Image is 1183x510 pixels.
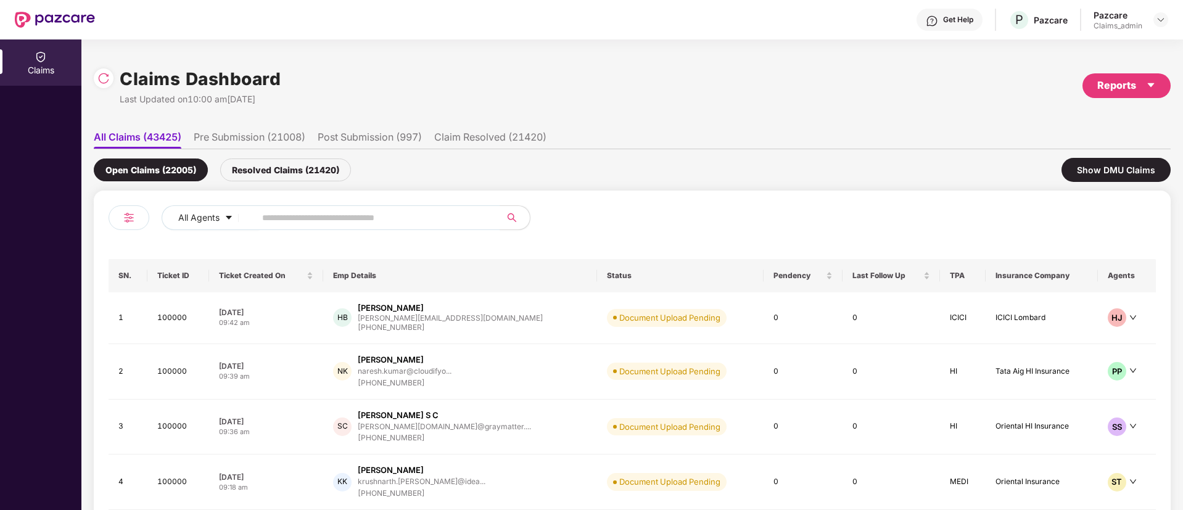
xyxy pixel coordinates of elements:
[843,292,941,344] td: 0
[1034,14,1068,26] div: Pazcare
[619,311,720,324] div: Document Upload Pending
[15,12,95,28] img: New Pazcare Logo
[940,454,986,510] td: MEDI
[358,488,485,500] div: [PHONE_NUMBER]
[358,314,543,322] div: [PERSON_NAME][EMAIL_ADDRESS][DOMAIN_NAME]
[1146,80,1156,90] span: caret-down
[219,472,313,482] div: [DATE]
[147,292,209,344] td: 100000
[597,259,764,292] th: Status
[219,361,313,371] div: [DATE]
[1108,417,1126,436] div: SS
[358,377,451,389] div: [PHONE_NUMBER]
[986,454,1097,510] td: Oriental Insurance
[35,51,47,63] img: svg+xml;base64,PHN2ZyBpZD0iQ2xhaW0iIHhtbG5zPSJodHRwOi8vd3d3LnczLm9yZy8yMDAwL3N2ZyIgd2lkdGg9IjIwIi...
[219,318,313,328] div: 09:42 am
[1129,478,1137,485] span: down
[1061,158,1171,182] div: Show DMU Claims
[358,302,424,314] div: [PERSON_NAME]
[940,344,986,400] td: HI
[843,454,941,510] td: 0
[1108,473,1126,491] div: ST
[109,292,147,344] td: 1
[219,271,304,281] span: Ticket Created On
[209,259,323,292] th: Ticket Created On
[219,307,313,318] div: [DATE]
[147,400,209,455] td: 100000
[764,344,843,400] td: 0
[773,271,823,281] span: Pendency
[764,259,843,292] th: Pendency
[358,322,543,334] div: [PHONE_NUMBER]
[194,131,305,149] li: Pre Submission (21008)
[986,344,1097,400] td: Tata Aig HI Insurance
[109,454,147,510] td: 4
[843,344,941,400] td: 0
[147,259,209,292] th: Ticket ID
[1129,367,1137,374] span: down
[109,259,147,292] th: SN.
[358,477,485,485] div: krushnarth.[PERSON_NAME]@idea...
[358,354,424,366] div: [PERSON_NAME]
[97,72,110,84] img: svg+xml;base64,PHN2ZyBpZD0iUmVsb2FkLTMyeDMyIiB4bWxucz0iaHR0cDovL3d3dy53My5vcmcvMjAwMC9zdmciIHdpZH...
[147,454,209,510] td: 100000
[147,344,209,400] td: 100000
[162,205,260,230] button: All Agentscaret-down
[986,259,1097,292] th: Insurance Company
[318,131,422,149] li: Post Submission (997)
[764,292,843,344] td: 0
[120,65,281,93] h1: Claims Dashboard
[940,400,986,455] td: HI
[500,205,530,230] button: search
[852,271,921,281] span: Last Follow Up
[358,432,531,444] div: [PHONE_NUMBER]
[219,427,313,437] div: 09:36 am
[1108,308,1126,327] div: HJ
[500,213,524,223] span: search
[220,158,351,181] div: Resolved Claims (21420)
[94,131,181,149] li: All Claims (43425)
[940,259,986,292] th: TPA
[94,158,208,181] div: Open Claims (22005)
[1094,21,1142,31] div: Claims_admin
[1129,422,1137,430] span: down
[323,259,597,292] th: Emp Details
[358,367,451,375] div: naresh.kumar@cloudifyo...
[109,344,147,400] td: 2
[120,93,281,106] div: Last Updated on 10:00 am[DATE]
[358,409,439,421] div: [PERSON_NAME] S C
[943,15,973,25] div: Get Help
[1097,78,1156,93] div: Reports
[1094,9,1142,21] div: Pazcare
[1108,362,1126,380] div: PP
[178,211,220,224] span: All Agents
[940,292,986,344] td: ICICI
[358,464,424,476] div: [PERSON_NAME]
[219,482,313,493] div: 09:18 am
[333,308,352,327] div: HB
[986,292,1097,344] td: ICICI Lombard
[333,362,352,380] div: NK
[122,210,136,225] img: svg+xml;base64,PHN2ZyB4bWxucz0iaHR0cDovL3d3dy53My5vcmcvMjAwMC9zdmciIHdpZHRoPSIyNCIgaGVpZ2h0PSIyNC...
[434,131,546,149] li: Claim Resolved (21420)
[764,400,843,455] td: 0
[358,422,531,430] div: [PERSON_NAME][DOMAIN_NAME]@graymatter....
[333,473,352,491] div: KK
[619,421,720,433] div: Document Upload Pending
[225,213,233,223] span: caret-down
[986,400,1097,455] td: Oriental HI Insurance
[1129,314,1137,321] span: down
[843,400,941,455] td: 0
[219,416,313,427] div: [DATE]
[333,417,352,436] div: SC
[619,475,720,488] div: Document Upload Pending
[1015,12,1023,27] span: P
[619,365,720,377] div: Document Upload Pending
[109,400,147,455] td: 3
[1098,259,1156,292] th: Agents
[843,259,941,292] th: Last Follow Up
[926,15,938,27] img: svg+xml;base64,PHN2ZyBpZD0iSGVscC0zMngzMiIgeG1sbnM9Imh0dHA6Ly93d3cudzMub3JnLzIwMDAvc3ZnIiB3aWR0aD...
[764,454,843,510] td: 0
[1156,15,1166,25] img: svg+xml;base64,PHN2ZyBpZD0iRHJvcGRvd24tMzJ4MzIiIHhtbG5zPSJodHRwOi8vd3d3LnczLm9yZy8yMDAwL3N2ZyIgd2...
[219,371,313,382] div: 09:39 am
